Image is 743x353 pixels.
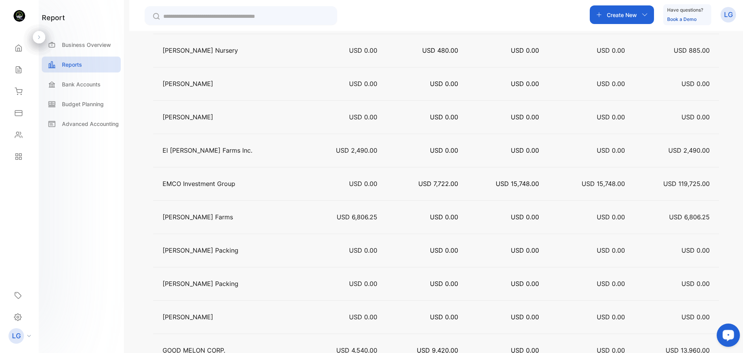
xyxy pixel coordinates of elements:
[349,113,377,121] span: USD 0.00
[153,134,307,167] td: El [PERSON_NAME] Farms Inc.
[607,11,637,19] p: Create New
[337,213,377,221] span: USD 6,806.25
[667,6,703,14] p: Have questions?
[430,213,458,221] span: USD 0.00
[349,80,377,88] span: USD 0.00
[153,300,307,334] td: [PERSON_NAME]
[349,313,377,321] span: USD 0.00
[153,100,307,134] td: [PERSON_NAME]
[590,5,654,24] button: Create New
[153,167,307,200] td: EMCO Investment Group
[14,10,25,22] img: logo
[511,280,539,288] span: USD 0.00
[681,313,710,321] span: USD 0.00
[663,180,710,188] span: USD 119,725.00
[511,113,539,121] span: USD 0.00
[42,37,121,53] a: Business Overview
[12,331,21,341] p: LG
[430,146,458,154] span: USD 0.00
[597,213,625,221] span: USD 0.00
[42,57,121,72] a: Reports
[669,213,710,221] span: USD 6,806.25
[422,46,458,54] span: USD 480.00
[153,200,307,234] td: [PERSON_NAME] Farms
[597,313,625,321] span: USD 0.00
[62,120,119,128] p: Advanced Accounting
[674,46,710,54] span: USD 885.00
[511,246,539,254] span: USD 0.00
[430,80,458,88] span: USD 0.00
[430,113,458,121] span: USD 0.00
[597,146,625,154] span: USD 0.00
[418,180,458,188] span: USD 7,722.00
[153,267,307,300] td: [PERSON_NAME] Packing
[62,100,104,108] p: Budget Planning
[721,5,736,24] button: LG
[681,80,710,88] span: USD 0.00
[430,280,458,288] span: USD 0.00
[668,146,710,154] span: USD 2,490.00
[597,113,625,121] span: USD 0.00
[724,10,733,20] p: LG
[597,246,625,254] span: USD 0.00
[349,246,377,254] span: USD 0.00
[667,16,697,22] a: Book a Demo
[597,280,625,288] span: USD 0.00
[511,80,539,88] span: USD 0.00
[153,234,307,267] td: [PERSON_NAME] Packing
[511,46,539,54] span: USD 0.00
[496,180,539,188] span: USD 15,748.00
[710,320,743,353] iframe: LiveChat chat widget
[597,46,625,54] span: USD 0.00
[42,76,121,92] a: Bank Accounts
[430,313,458,321] span: USD 0.00
[153,34,307,67] td: [PERSON_NAME] Nursery
[349,46,377,54] span: USD 0.00
[62,41,111,49] p: Business Overview
[42,116,121,132] a: Advanced Accounting
[681,246,710,254] span: USD 0.00
[153,67,307,100] td: [PERSON_NAME]
[430,246,458,254] span: USD 0.00
[681,113,710,121] span: USD 0.00
[582,180,625,188] span: USD 15,748.00
[42,96,121,112] a: Budget Planning
[511,146,539,154] span: USD 0.00
[597,80,625,88] span: USD 0.00
[336,146,377,154] span: USD 2,490.00
[511,313,539,321] span: USD 0.00
[349,280,377,288] span: USD 0.00
[349,180,377,188] span: USD 0.00
[42,12,65,23] h1: report
[681,280,710,288] span: USD 0.00
[511,213,539,221] span: USD 0.00
[62,60,82,69] p: Reports
[62,80,101,88] p: Bank Accounts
